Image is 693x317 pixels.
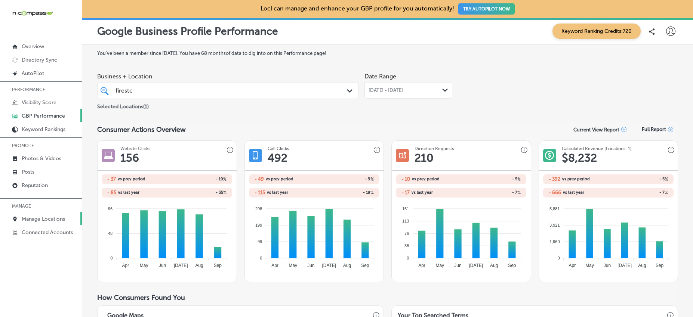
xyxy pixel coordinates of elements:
span: [DATE] - [DATE] [369,87,403,93]
tspan: Jun [307,263,314,268]
p: Visibility Score [22,99,56,106]
h3: Direction Requests [415,146,454,151]
tspan: Sep [361,263,369,268]
h3: Calculated Revenue (Locations: 1) [562,146,632,151]
p: AutoPilot [22,70,44,77]
tspan: 76 [404,231,409,236]
h2: - 10 [401,176,410,182]
h2: - 5 [461,177,521,182]
p: Current View Report [573,127,619,133]
tspan: Aug [195,263,203,268]
tspan: Apr [122,263,129,268]
h2: - 35 [167,190,227,195]
span: % [370,190,374,195]
tspan: 199 [255,223,262,227]
tspan: 298 [255,206,262,211]
span: vs prev period [562,177,590,181]
tspan: [DATE] [174,263,188,268]
h3: Call Clicks [268,146,289,151]
tspan: Sep [214,263,222,268]
button: TRY AUTOPILOT NOW [458,3,515,15]
p: Directory Sync [22,57,57,63]
span: % [370,177,374,182]
p: Manage Locations [22,216,65,222]
p: Selected Locations ( 1 ) [97,100,149,110]
h2: - 9 [314,177,374,182]
tspan: 96 [108,206,113,211]
span: Consumer Actions Overview [97,125,186,134]
p: Connected Accounts [22,229,73,236]
h2: - 666 [549,190,561,195]
h2: - 7 [461,190,521,195]
tspan: 99 [258,239,262,244]
span: % [223,177,227,182]
tspan: Sep [508,263,516,268]
span: vs last year [412,190,433,195]
span: % [665,177,668,182]
span: Full Report [642,127,666,132]
tspan: Aug [490,263,498,268]
tspan: 0 [557,256,560,260]
h1: 210 [415,151,434,165]
p: Posts [22,169,34,175]
span: % [223,190,227,195]
p: Keyword Rankings [22,126,65,133]
tspan: 0 [110,256,113,260]
span: vs last year [563,190,584,195]
tspan: Apr [418,263,425,268]
span: % [517,177,521,182]
span: How Consumers Found You [97,293,185,302]
h1: 156 [120,151,139,165]
h2: - 115 [255,190,265,195]
h2: - 7 [608,190,668,195]
h3: Website Clicks [120,146,150,151]
h2: - 17 [401,190,410,195]
h2: - 37 [107,176,116,182]
tspan: Apr [271,263,278,268]
h1: 492 [268,151,287,165]
label: You've been a member since [DATE] . You have 68 months of data to dig into on this Performance page! [97,50,678,56]
span: vs prev period [266,177,293,181]
p: Photos & Videos [22,155,61,162]
tspan: Jun [159,263,166,268]
tspan: 1,960 [549,239,560,244]
h2: - 19 [167,177,227,182]
h2: - 19 [314,190,374,195]
tspan: Jun [603,263,610,268]
span: Business + Location [97,73,358,80]
tspan: Sep [656,263,664,268]
h2: - 85 [107,190,116,195]
tspan: 0 [407,256,409,260]
h1: $ 8,232 [562,151,597,165]
p: Google Business Profile Performance [97,25,278,37]
span: vs last year [267,190,288,195]
tspan: May [436,263,444,268]
tspan: May [140,263,148,268]
h2: - 49 [255,176,264,182]
label: Date Range [364,73,396,80]
tspan: Aug [343,263,351,268]
h2: - 5 [608,177,668,182]
tspan: May [585,263,594,268]
tspan: May [289,263,297,268]
tspan: 113 [402,219,409,223]
tspan: [DATE] [617,263,632,268]
tspan: Apr [569,263,576,268]
tspan: [DATE] [469,263,483,268]
tspan: 3,921 [549,223,560,227]
h2: - 392 [549,176,560,182]
span: % [665,190,668,195]
tspan: 38 [404,243,409,248]
tspan: 48 [108,231,113,236]
span: vs prev period [412,177,440,181]
tspan: 0 [260,256,262,260]
p: Reputation [22,182,48,189]
tspan: 5,881 [549,206,560,211]
span: % [517,190,521,195]
tspan: [DATE] [322,263,336,268]
tspan: Aug [638,263,646,268]
p: Overview [22,43,44,50]
span: vs last year [118,190,139,195]
p: GBP Performance [22,113,65,119]
img: 660ab0bf-5cc7-4cb8-ba1c-48b5ae0f18e60NCTV_CLogo_TV_Black_-500x88.png [12,10,53,17]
